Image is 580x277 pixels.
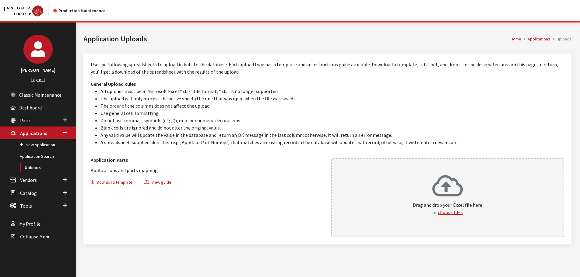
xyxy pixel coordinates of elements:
a: Log out [31,77,45,82]
li: A spreadsheet-supplied identifier (e.g., AppID or Part Number) that matches an existing record in... [100,139,564,146]
li: The upload will only process the active sheet (the one that was open when the file was saved). [100,95,564,102]
h3: [PERSON_NAME] [6,66,70,74]
h1: Application Uploads [83,33,511,44]
li: Uploads [550,36,571,42]
li: The order of the columns does not affect the upload. [100,102,564,109]
p: Applications and parts mapping. [91,167,324,174]
li: Any valid value will update the value in the database and return an OK message in the last column... [100,131,564,139]
img: Cheyenne Dorton [23,35,53,64]
span: Dashboard [19,105,42,111]
li: Do not use commas, symbols (e.g., $), or other numeric decorations. [100,117,564,124]
button: Download template [91,179,138,188]
li: All uploads must be in Microsoft Excel “.xlsx” file format; “.xls” is no longer supported. [100,88,564,95]
span: Catalog [20,190,37,196]
h3: Application Parts [91,156,324,164]
span: My Profile [19,221,40,227]
p: Drag and drop your Excel file here [413,201,482,216]
li: Blank cells are ignored and do not alter the original value. [100,124,564,131]
span: Parts [20,117,31,123]
span: Collapse Menu [20,234,51,240]
li: Use general cell formatting. [100,109,564,117]
span: Tools [20,203,32,209]
span: Applications [20,130,47,136]
p: Use the following spreadsheets to upload in bulk to the database. Each upload type has a template... [91,61,564,75]
li: Applications [521,36,550,42]
div: Production Maintenance [53,8,105,14]
button: View guide [139,179,177,188]
button: choose files [438,209,463,216]
img: Catalog Maintenance [4,5,43,16]
h3: General Upload Rules [91,80,564,88]
span: Classic Maintenance [19,92,62,98]
a: Home [511,36,521,42]
a: Insignia Group logo [4,5,53,16]
span: Vendors [20,177,37,183]
span: or [432,209,437,215]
